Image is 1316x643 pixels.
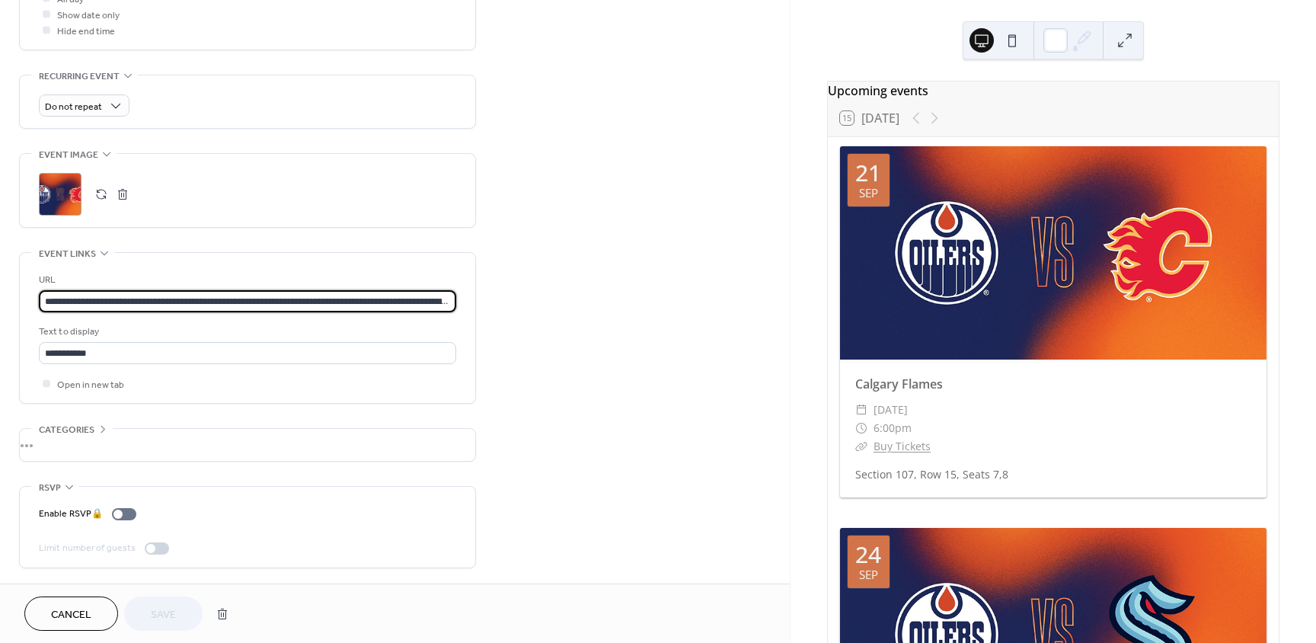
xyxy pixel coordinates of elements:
div: ; [39,173,81,216]
div: Sep [859,187,878,199]
div: ​ [855,419,867,437]
button: Cancel [24,597,118,631]
span: Recurring event [39,69,120,85]
span: [DATE] [874,401,908,419]
span: Event links [39,246,96,262]
div: Sep [859,569,878,581]
div: Upcoming events [828,82,1279,100]
div: URL [39,272,453,288]
div: 24 [855,543,881,566]
div: ​ [855,401,867,419]
div: Section 107, Row 15, Seats 7,8 [840,466,1266,482]
span: Event image [39,147,98,163]
a: Buy Tickets [874,439,931,453]
div: ​ [855,437,867,456]
span: Cancel [51,607,91,623]
span: Hide end time [57,24,115,40]
span: Open in new tab [57,377,124,393]
span: Do not repeat [45,98,102,116]
div: ••• [20,429,475,461]
div: Text to display [39,324,453,340]
div: 21 [855,162,881,184]
span: 6:00pm [874,419,912,437]
div: Limit number of guests [39,540,136,556]
a: Calgary Flames [855,376,943,392]
span: Categories [39,422,94,438]
span: Show date only [57,8,120,24]
span: RSVP [39,480,61,496]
